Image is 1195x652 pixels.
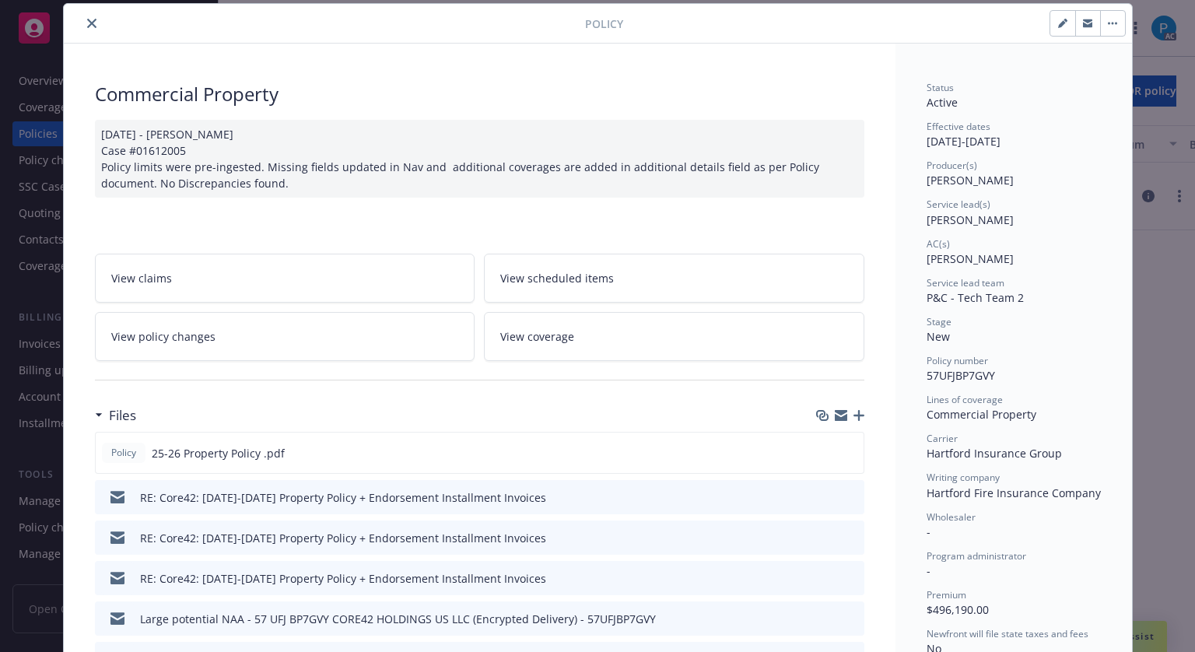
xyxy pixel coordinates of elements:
[818,445,831,461] button: download file
[140,570,546,587] div: RE: Core42: [DATE]-[DATE] Property Policy + Endorsement Installment Invoices
[927,524,930,539] span: -
[140,530,546,546] div: RE: Core42: [DATE]-[DATE] Property Policy + Endorsement Installment Invoices
[844,530,858,546] button: preview file
[927,81,954,94] span: Status
[927,290,1024,305] span: P&C - Tech Team 2
[484,254,864,303] a: View scheduled items
[844,570,858,587] button: preview file
[82,14,101,33] button: close
[152,445,285,461] span: 25-26 Property Policy .pdf
[484,312,864,361] a: View coverage
[927,563,930,578] span: -
[927,251,1014,266] span: [PERSON_NAME]
[927,406,1101,422] div: Commercial Property
[927,471,1000,484] span: Writing company
[844,611,858,627] button: preview file
[927,588,966,601] span: Premium
[140,611,656,627] div: Large potential NAA - 57 UFJ BP7GVY CORE42 HOLDINGS US LLC (Encrypted Delivery) - 57UFJBP7GVY
[585,16,623,32] span: Policy
[819,530,832,546] button: download file
[927,173,1014,188] span: [PERSON_NAME]
[109,405,136,426] h3: Files
[927,602,989,617] span: $496,190.00
[500,270,614,286] span: View scheduled items
[927,393,1003,406] span: Lines of coverage
[95,81,864,107] div: Commercial Property
[108,446,139,460] span: Policy
[927,198,990,211] span: Service lead(s)
[927,329,950,344] span: New
[927,510,976,524] span: Wholesaler
[927,237,950,251] span: AC(s)
[111,270,172,286] span: View claims
[927,354,988,367] span: Policy number
[927,485,1101,500] span: Hartford Fire Insurance Company
[843,445,857,461] button: preview file
[844,489,858,506] button: preview file
[927,159,977,172] span: Producer(s)
[927,120,1101,149] div: [DATE] - [DATE]
[927,432,958,445] span: Carrier
[927,446,1062,461] span: Hartford Insurance Group
[927,368,995,383] span: 57UFJBP7GVY
[819,570,832,587] button: download file
[819,489,832,506] button: download file
[500,328,574,345] span: View coverage
[927,276,1004,289] span: Service lead team
[95,254,475,303] a: View claims
[927,120,990,133] span: Effective dates
[927,95,958,110] span: Active
[819,611,832,627] button: download file
[95,405,136,426] div: Files
[927,212,1014,227] span: [PERSON_NAME]
[927,627,1088,640] span: Newfront will file state taxes and fees
[95,120,864,198] div: [DATE] - [PERSON_NAME] Case #01612005 Policy limits were pre-ingested. Missing fields updated in ...
[140,489,546,506] div: RE: Core42: [DATE]-[DATE] Property Policy + Endorsement Installment Invoices
[927,315,951,328] span: Stage
[927,549,1026,563] span: Program administrator
[111,328,216,345] span: View policy changes
[95,312,475,361] a: View policy changes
